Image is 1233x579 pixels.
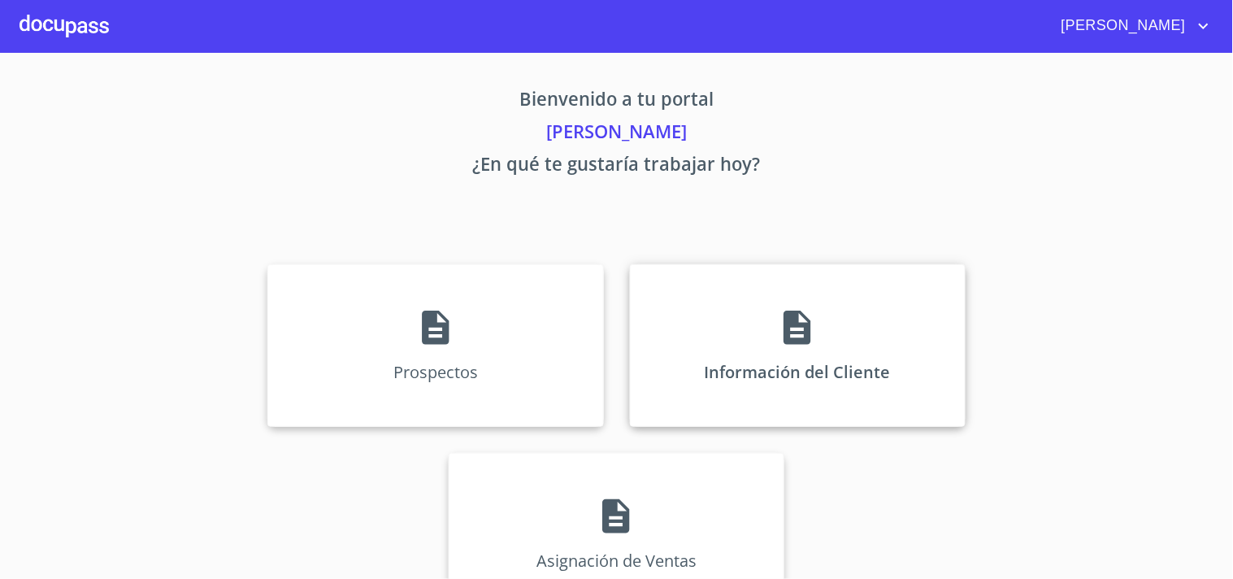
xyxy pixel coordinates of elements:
span: [PERSON_NAME] [1049,13,1194,39]
p: Información del Cliente [705,361,891,383]
p: ¿En qué te gustaría trabajar hoy? [116,150,1118,183]
button: account of current user [1049,13,1213,39]
p: Prospectos [393,361,478,383]
p: Asignación de Ventas [536,550,697,572]
p: [PERSON_NAME] [116,118,1118,150]
p: Bienvenido a tu portal [116,85,1118,118]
